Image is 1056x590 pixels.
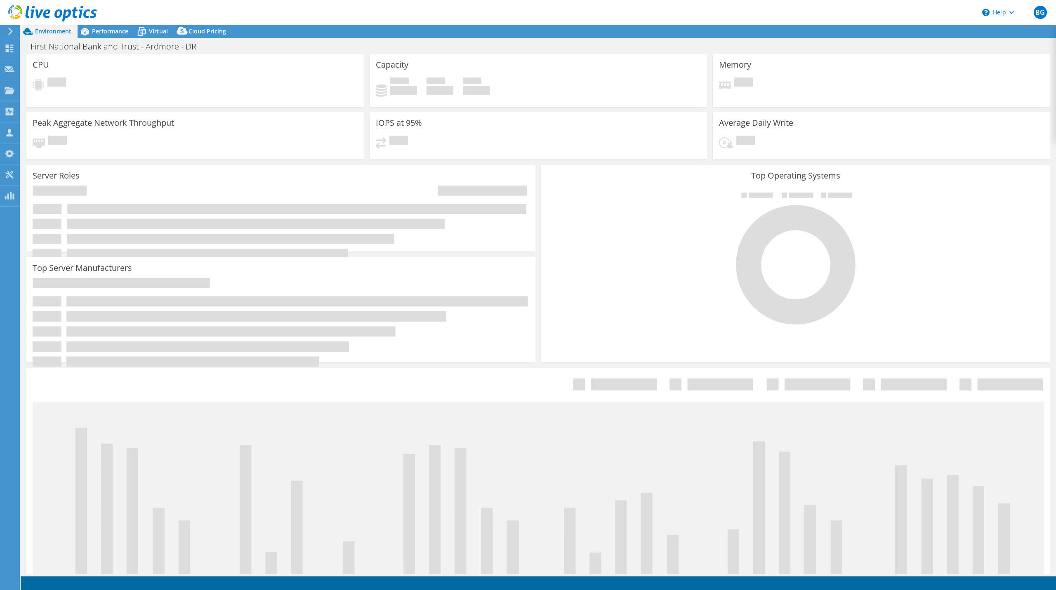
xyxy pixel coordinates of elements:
svg: \n [982,9,990,16]
span: Free [427,78,445,86]
span: Total [463,78,481,86]
span: Pending [736,136,755,147]
span: BG [1034,6,1047,19]
h3: Capacity [376,60,408,69]
h4: 0 GiB [390,86,417,95]
h3: Peak Aggregate Network Throughput [33,118,174,127]
h3: IOPS at 95% [376,118,422,127]
span: Pending [48,136,67,147]
h1: First National Bank and Trust - Ardmore - DR [27,42,209,51]
span: Pending [389,136,408,147]
h3: Top Operating Systems [547,171,1044,180]
span: Used [390,78,409,86]
h4: 0 GiB [427,86,453,95]
span: Cloud Pricing [189,27,226,35]
span: Virtual [149,27,168,35]
h3: Top Server Manufacturers [33,263,132,273]
span: Environment [35,27,71,35]
span: Performance [92,27,128,35]
span: Pending [734,78,753,89]
h3: Memory [719,60,751,69]
span: Pending [47,78,66,89]
h3: CPU [33,60,49,69]
h4: 0 GiB [463,86,490,95]
h3: Average Daily Write [719,118,793,127]
h3: Server Roles [33,171,80,180]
